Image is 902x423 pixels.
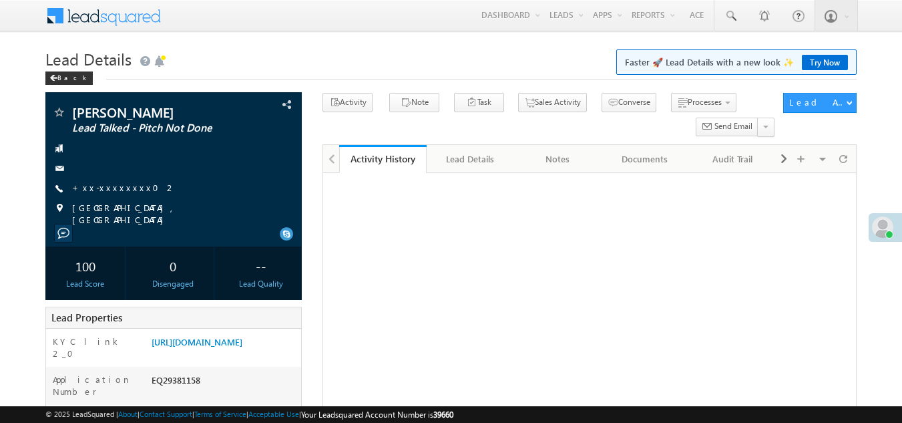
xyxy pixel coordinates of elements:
[51,311,122,324] span: Lead Properties
[700,151,764,167] div: Audit Trail
[389,93,439,112] button: Note
[625,55,848,69] span: Faster 🚀 Lead Details with a new look ✨
[433,410,453,420] span: 39660
[714,120,752,132] span: Send Email
[45,71,99,82] a: Back
[688,97,722,107] span: Processes
[49,278,123,290] div: Lead Score
[689,145,776,173] a: Audit Trail
[696,118,758,137] button: Send Email
[53,374,139,398] label: Application Number
[339,145,427,173] a: Activity History
[789,96,846,108] div: Lead Actions
[454,93,504,112] button: Task
[602,145,689,173] a: Documents
[148,374,302,392] div: EQ29381158
[53,335,139,360] label: KYC link 2_0
[49,253,123,278] div: 100
[671,93,736,112] button: Processes
[248,410,299,418] a: Acceptable Use
[525,151,590,167] div: Notes
[437,151,502,167] div: Lead Details
[136,253,210,278] div: 0
[427,145,514,173] a: Lead Details
[349,152,417,165] div: Activity History
[518,93,587,112] button: Sales Activity
[136,278,210,290] div: Disengaged
[514,145,602,173] a: Notes
[802,55,848,70] a: Try Now
[322,93,373,112] button: Activity
[45,48,132,69] span: Lead Details
[72,106,230,119] span: [PERSON_NAME]
[140,410,192,418] a: Contact Support
[45,408,453,421] span: © 2025 LeadSquared | | | | |
[72,182,176,193] a: +xx-xxxxxxxx02
[301,410,453,420] span: Your Leadsquared Account Number is
[783,93,857,113] button: Lead Actions
[72,202,279,226] span: [GEOGRAPHIC_DATA], [GEOGRAPHIC_DATA]
[224,253,298,278] div: --
[602,93,656,112] button: Converse
[224,278,298,290] div: Lead Quality
[72,122,230,135] span: Lead Talked - Pitch Not Done
[118,410,138,418] a: About
[612,151,677,167] div: Documents
[194,410,246,418] a: Terms of Service
[152,336,242,347] a: [URL][DOMAIN_NAME]
[45,72,93,85] div: Back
